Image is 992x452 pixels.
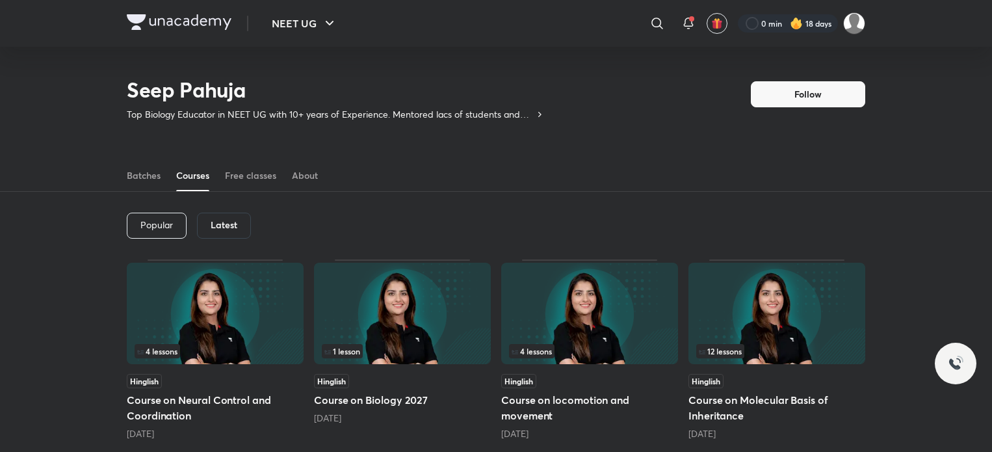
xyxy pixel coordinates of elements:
div: 14 days ago [688,427,865,440]
h5: Course on Neural Control and Coordination [127,392,304,423]
div: Course on Neural Control and Coordination [127,259,304,440]
p: Popular [140,220,173,230]
a: Courses [176,160,209,191]
div: infosection [135,344,296,358]
span: 4 lessons [137,347,177,355]
div: left [322,344,483,358]
div: infocontainer [509,344,670,358]
div: infocontainer [135,344,296,358]
span: Hinglish [127,374,162,388]
h5: Course on Biology 2027 [314,392,491,408]
img: streak [790,17,803,30]
a: Company Logo [127,14,231,33]
div: About [292,169,318,182]
div: infosection [509,344,670,358]
a: Free classes [225,160,276,191]
span: Hinglish [688,374,724,388]
a: Batches [127,160,161,191]
div: Course on Molecular Basis of Inheritance [688,259,865,440]
div: infosection [696,344,857,358]
div: infocontainer [322,344,483,358]
img: ttu [948,356,963,371]
div: infocontainer [696,344,857,358]
div: Courses [176,169,209,182]
div: Course on Biology 2027 [314,259,491,440]
h2: Seep Pahuja [127,77,545,103]
img: Thumbnail [127,263,304,364]
div: Free classes [225,169,276,182]
h6: Latest [211,220,237,230]
span: Hinglish [501,374,536,388]
span: 12 lessons [699,347,742,355]
div: 6 days ago [314,412,491,425]
div: 1 day ago [127,427,304,440]
span: 4 lessons [512,347,552,355]
div: left [135,344,296,358]
button: Follow [751,81,865,107]
h5: Course on Molecular Basis of Inheritance [688,392,865,423]
div: Course on locomotion and movement [501,259,678,440]
div: left [696,344,857,358]
div: 8 days ago [501,427,678,440]
img: Thumbnail [688,263,865,364]
span: Hinglish [314,374,349,388]
button: NEET UG [264,10,345,36]
div: infosection [322,344,483,358]
div: left [509,344,670,358]
img: surabhi [843,12,865,34]
span: 1 lesson [324,347,360,355]
span: Follow [794,88,822,101]
a: About [292,160,318,191]
div: Batches [127,169,161,182]
img: Company Logo [127,14,231,30]
h5: Course on locomotion and movement [501,392,678,423]
button: avatar [707,13,727,34]
img: Thumbnail [501,263,678,364]
p: Top Biology Educator in NEET UG with 10+ years of Experience. Mentored lacs of students and Top R... [127,108,534,121]
img: avatar [711,18,723,29]
img: Thumbnail [314,263,491,364]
